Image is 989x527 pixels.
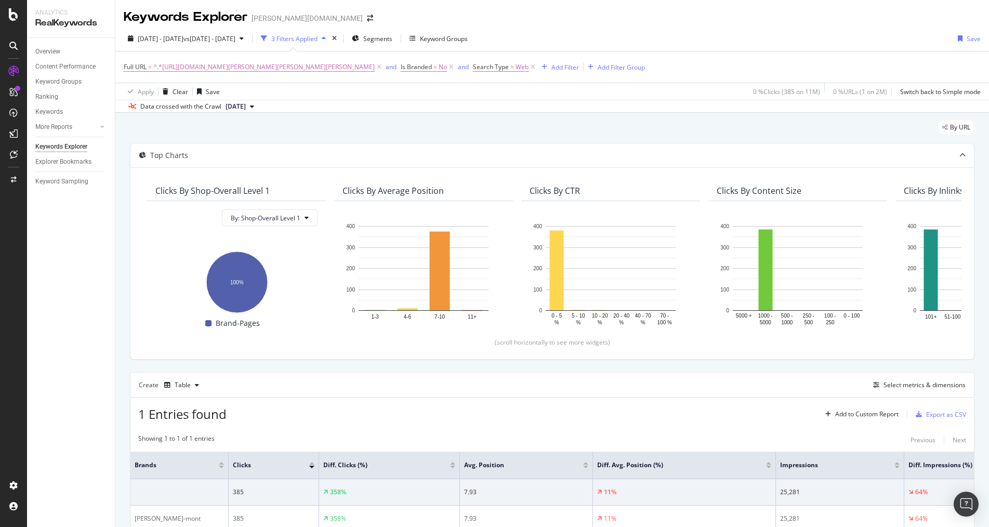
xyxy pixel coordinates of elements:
[464,514,588,523] div: 7.93
[35,91,108,102] a: Ranking
[35,61,96,72] div: Content Performance
[604,514,616,523] div: 11%
[35,17,107,29] div: RealKeywords
[35,107,108,117] a: Keywords
[155,186,270,196] div: Clicks By Shop-Overall Level 1
[257,30,330,47] button: 3 Filters Applied
[252,13,363,23] div: [PERSON_NAME][DOMAIN_NAME]
[458,62,469,72] button: and
[35,8,107,17] div: Analytics
[139,377,203,393] div: Create
[824,313,836,319] text: 100 -
[720,245,729,251] text: 300
[473,62,509,71] span: Search Type
[222,209,318,226] button: By: Shop-Overall Level 1
[537,61,579,73] button: Add Filter
[323,460,434,470] span: Diff. Clicks (%)
[464,488,588,497] div: 7.93
[576,320,581,325] text: %
[386,62,397,72] button: and
[348,30,397,47] button: Segments
[896,83,981,100] button: Switch back to Simple mode
[598,63,645,72] div: Add Filter Group
[135,460,203,470] span: Brands
[907,245,916,251] text: 300
[124,30,248,47] button: [DATE] - [DATE]vs[DATE] - [DATE]
[342,221,505,327] svg: A chart.
[434,314,445,320] text: 7-10
[233,488,314,497] div: 385
[533,287,542,293] text: 100
[371,314,379,320] text: 1-3
[736,313,752,319] text: 5000 +
[138,87,154,96] div: Apply
[907,287,916,293] text: 100
[907,223,916,229] text: 400
[900,87,981,96] div: Switch back to Simple mode
[35,141,108,152] a: Keywords Explorer
[953,436,966,444] div: Next
[363,34,392,43] span: Segments
[843,313,860,319] text: 0 - 100
[551,63,579,72] div: Add Filter
[143,338,961,347] div: (scroll horizontally to see more widgets)
[352,308,355,313] text: 0
[530,186,580,196] div: Clicks By CTR
[954,492,979,517] div: Open Intercom Messenger
[720,287,729,293] text: 100
[346,266,355,271] text: 200
[539,308,542,313] text: 0
[330,488,346,497] div: 358%
[780,460,879,470] span: Impressions
[35,76,108,87] a: Keyword Groups
[780,488,900,497] div: 25,281
[226,102,246,111] span: 2025 Jul. 28th
[604,488,616,497] div: 11%
[35,76,82,87] div: Keyword Groups
[780,514,900,523] div: 25,281
[159,83,188,100] button: Clear
[720,223,729,229] text: 400
[915,514,928,523] div: 64%
[953,434,966,446] button: Next
[155,246,318,314] svg: A chart.
[938,120,974,135] div: legacy label
[869,379,966,391] button: Select metrics & dimensions
[717,186,801,196] div: Clicks By Content Size
[35,122,97,133] a: More Reports
[533,245,542,251] text: 300
[584,61,645,73] button: Add Filter Group
[833,87,887,96] div: 0 % URLs ( 1 on 2M )
[954,30,981,47] button: Save
[883,380,966,389] div: Select metrics & dimensions
[717,221,879,327] svg: A chart.
[641,320,645,325] text: %
[468,314,477,320] text: 11+
[516,60,529,74] span: Web
[758,313,773,319] text: 1000 -
[346,223,355,229] text: 400
[592,313,609,319] text: 10 - 20
[175,382,191,388] div: Table
[572,313,585,319] text: 5 - 10
[35,176,108,187] a: Keyword Sampling
[35,156,91,167] div: Explorer Bookmarks
[35,61,108,72] a: Content Performance
[35,91,58,102] div: Ranking
[911,436,935,444] div: Previous
[183,34,235,43] span: vs [DATE] - [DATE]
[926,410,966,419] div: Export as CSV
[35,176,88,187] div: Keyword Sampling
[533,223,542,229] text: 400
[597,460,750,470] span: Diff. Avg. Position (%)
[138,434,215,446] div: Showing 1 to 1 of 1 entries
[148,62,152,71] span: =
[635,313,652,319] text: 40 - 70
[726,308,729,313] text: 0
[660,313,669,319] text: 70 -
[216,317,260,330] span: Brand-Pages
[193,83,220,100] button: Save
[405,30,472,47] button: Keyword Groups
[135,514,224,523] div: [PERSON_NAME]-mont
[420,34,468,43] div: Keyword Groups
